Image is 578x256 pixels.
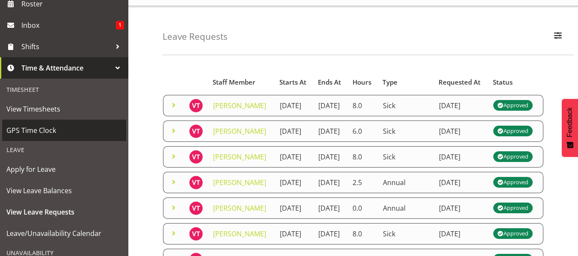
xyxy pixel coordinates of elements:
td: 0.0 [347,197,377,219]
a: Leave/Unavailability Calendar [2,223,126,244]
td: 8.0 [347,95,377,116]
a: GPS Time Clock [2,120,126,141]
span: Feedback [566,107,574,137]
td: [DATE] [313,197,348,219]
span: Ends At [318,77,341,87]
a: [PERSON_NAME] [213,203,266,213]
td: [DATE] [313,223,348,244]
a: [PERSON_NAME] [213,152,266,162]
div: Approved [498,152,528,162]
span: Time & Attendance [21,62,111,74]
div: Approved [498,203,528,213]
td: Sick [378,146,434,168]
button: Filter Employees [549,27,567,46]
img: vanessa-thornley8527.jpg [189,124,203,138]
div: Approved [498,126,528,136]
div: Timesheet [2,81,126,98]
span: Hours [353,77,371,87]
td: [DATE] [434,146,488,168]
span: View Leave Requests [6,206,122,218]
img: vanessa-thornley8527.jpg [189,99,203,112]
div: Approved [498,177,528,188]
a: Apply for Leave [2,159,126,180]
td: Sick [378,95,434,116]
img: vanessa-thornley8527.jpg [189,176,203,189]
td: Annual [378,197,434,219]
span: Requested At [439,77,480,87]
a: [PERSON_NAME] [213,178,266,187]
button: Feedback - Show survey [562,99,578,157]
span: GPS Time Clock [6,124,122,137]
a: [PERSON_NAME] [213,229,266,238]
td: [DATE] [313,95,348,116]
span: 1 [116,21,124,29]
td: 2.5 [347,172,377,193]
span: Apply for Leave [6,163,122,176]
span: Status [493,77,513,87]
td: [DATE] [434,172,488,193]
td: [DATE] [275,121,313,142]
td: 8.0 [347,223,377,244]
img: vanessa-thornley8527.jpg [189,150,203,164]
td: 6.0 [347,121,377,142]
td: Sick [378,121,434,142]
td: [DATE] [275,197,313,219]
td: [DATE] [313,146,348,168]
a: View Leave Requests [2,201,126,223]
span: Shifts [21,40,111,53]
div: Leave [2,141,126,159]
div: Approved [498,100,528,111]
td: [DATE] [313,172,348,193]
span: Staff Member [213,77,255,87]
td: [DATE] [434,197,488,219]
img: vanessa-thornley8527.jpg [189,201,203,215]
a: [PERSON_NAME] [213,101,266,110]
span: Inbox [21,19,116,32]
a: View Timesheets [2,98,126,120]
td: [DATE] [313,121,348,142]
h4: Leave Requests [163,32,228,41]
td: [DATE] [275,172,313,193]
td: [DATE] [434,223,488,244]
td: [DATE] [434,121,488,142]
div: Approved [498,229,528,239]
span: Starts At [279,77,306,87]
span: Leave/Unavailability Calendar [6,227,122,240]
td: [DATE] [434,95,488,116]
a: [PERSON_NAME] [213,127,266,136]
span: Type [382,77,397,87]
span: View Leave Balances [6,184,122,197]
span: View Timesheets [6,103,122,115]
a: View Leave Balances [2,180,126,201]
td: 8.0 [347,146,377,168]
td: [DATE] [275,146,313,168]
td: Annual [378,172,434,193]
td: Sick [378,223,434,244]
img: vanessa-thornley8527.jpg [189,227,203,241]
td: [DATE] [275,223,313,244]
td: [DATE] [275,95,313,116]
